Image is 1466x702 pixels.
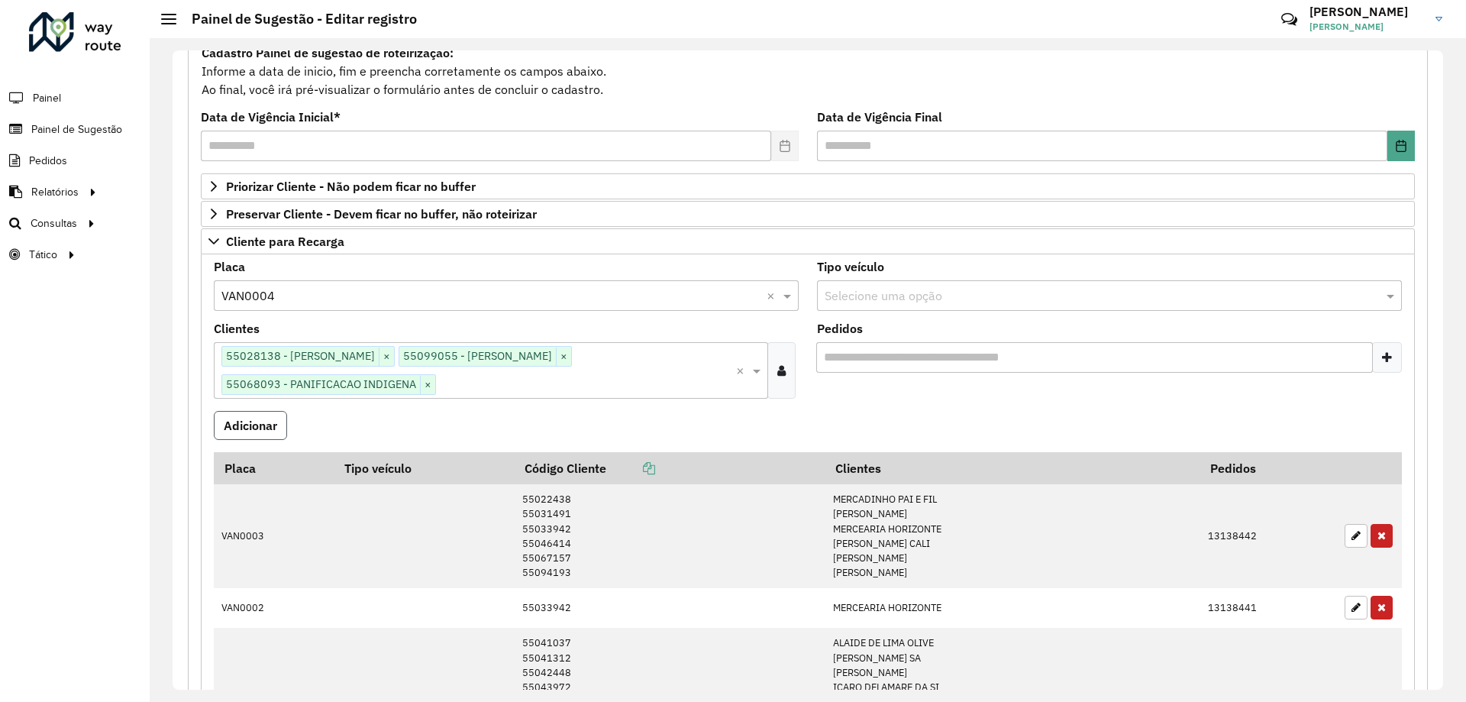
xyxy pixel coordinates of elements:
h3: [PERSON_NAME] [1309,5,1424,19]
td: 55022438 55031491 55033942 55046414 55067157 55094193 [515,484,825,588]
th: Pedidos [1200,452,1336,484]
div: Informe a data de inicio, fim e preencha corretamente os campos abaixo. Ao final, você irá pré-vi... [201,43,1415,99]
td: MERCADINHO PAI E FIL [PERSON_NAME] MERCEARIA HORIZONTE [PERSON_NAME] CALI [PERSON_NAME] [PERSON_N... [825,484,1200,588]
span: Cliente para Recarga [226,235,344,247]
span: Priorizar Cliente - Não podem ficar no buffer [226,180,476,192]
span: 55028138 - [PERSON_NAME] [222,347,379,365]
th: Código Cliente [515,452,825,484]
span: Clear all [736,361,749,380]
td: VAN0003 [214,484,334,588]
th: Placa [214,452,334,484]
a: Copiar [606,461,655,476]
a: Contato Rápido [1273,3,1306,36]
strong: Cadastro Painel de sugestão de roteirização: [202,45,454,60]
span: × [420,376,435,394]
h2: Painel de Sugestão - Editar registro [176,11,417,27]
span: 55068093 - PANIFICACAO INDIGENA [222,375,420,393]
label: Pedidos [817,319,863,338]
span: × [556,348,571,366]
td: 13138441 [1200,588,1336,628]
span: Preservar Cliente - Devem ficar no buffer, não roteirizar [226,208,537,220]
th: Clientes [825,452,1200,484]
span: Tático [29,247,57,263]
span: Clear all [767,286,780,305]
td: MERCEARIA HORIZONTE [825,588,1200,628]
label: Placa [214,257,245,276]
a: Cliente para Recarga [201,228,1415,254]
label: Tipo veículo [817,257,884,276]
span: Consultas [31,215,77,231]
button: Adicionar [214,411,287,440]
a: Priorizar Cliente - Não podem ficar no buffer [201,173,1415,199]
span: Painel [33,90,61,106]
td: 55033942 [515,588,825,628]
a: Preservar Cliente - Devem ficar no buffer, não roteirizar [201,201,1415,227]
label: Data de Vigência Final [817,108,942,126]
td: 13138442 [1200,484,1336,588]
span: Pedidos [29,153,67,169]
span: [PERSON_NAME] [1309,20,1424,34]
button: Choose Date [1387,131,1415,161]
span: 55099055 - [PERSON_NAME] [399,347,556,365]
span: × [379,348,394,366]
th: Tipo veículo [334,452,515,484]
label: Data de Vigência Inicial [201,108,341,126]
td: VAN0002 [214,588,334,628]
span: Relatórios [31,184,79,200]
label: Clientes [214,319,260,338]
span: Painel de Sugestão [31,121,122,137]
